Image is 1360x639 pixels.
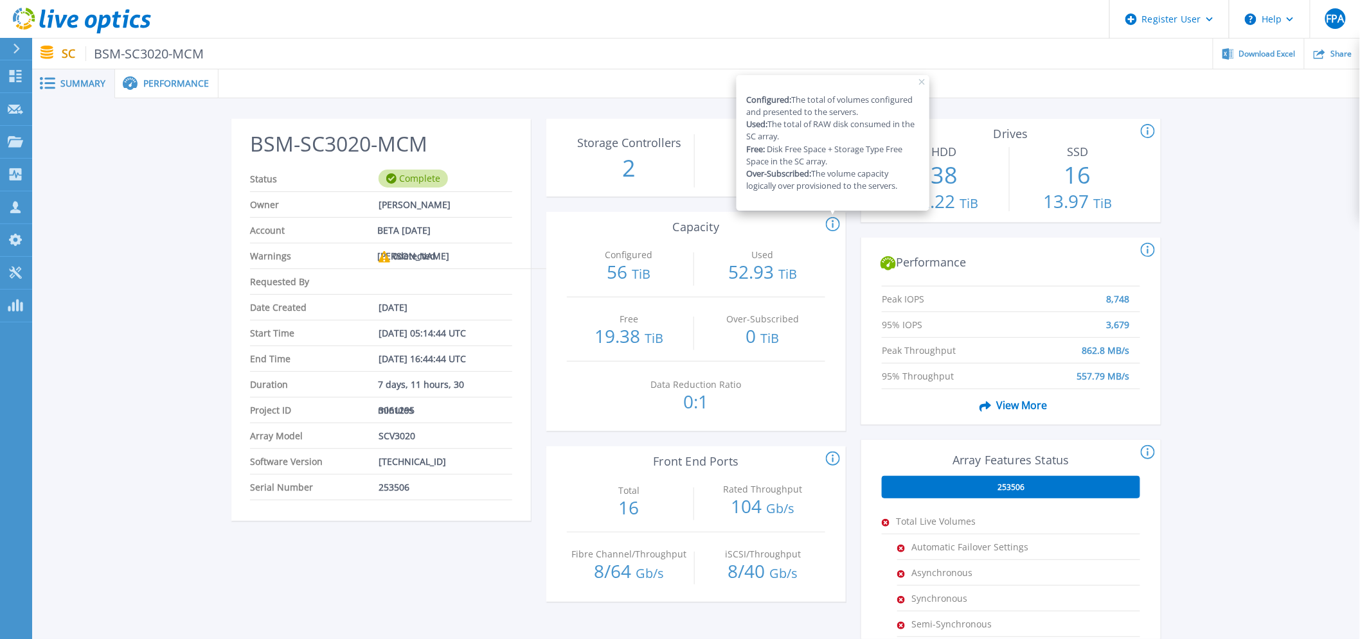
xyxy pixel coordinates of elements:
span: TiB [778,265,797,283]
span: Summary [60,79,105,88]
span: 95% IOPS [882,312,1012,324]
p: Over-Subscribed [704,315,821,324]
div: Complete [379,170,448,188]
span: Peak IOPS [882,286,1012,299]
h2: BSM-SC3020-MCM [250,132,512,156]
span: 862.8 MB/s [1082,338,1130,350]
span: [DATE] [379,295,407,320]
span: FPA [1326,13,1344,24]
p: 8 / 64 [568,562,692,582]
span: BETA [DATE][PERSON_NAME] [377,218,502,243]
span: [DATE] 16:44:44 UTC [379,346,466,371]
span: TiB [632,265,650,283]
span: Total Live Volumes [896,509,1024,534]
b: Over-Subscribed: [747,168,812,179]
span: Gb/s [769,565,798,582]
span: 253506 [998,482,1024,493]
span: 3,679 [1107,312,1130,324]
p: 52.93 [701,263,825,283]
p: Configured [570,250,688,259]
p: Shelves [704,137,821,148]
div: 0 detected [379,243,436,269]
p: Storage Controllers [570,137,688,148]
p: Data Reduction Ratio [637,380,755,389]
span: [PERSON_NAME] [379,192,451,217]
span: Gb/s [636,565,665,582]
span: Download Excel [1239,50,1296,58]
span: Date Created [250,295,379,320]
p: 16 [1016,159,1140,192]
p: 62.22 [882,192,1007,213]
p: Total [570,486,688,495]
span: 557.79 MB/s [1077,363,1130,376]
span: Owner [250,192,379,217]
p: SC [62,46,204,61]
span: 8,748 [1107,286,1130,299]
h3: HDD [882,145,1007,159]
span: 7 days, 11 hours, 30 minutes [379,372,503,397]
span: Peak Throughput [882,338,1012,350]
span: Duration [250,372,379,397]
p: Used [704,250,821,259]
span: Start Time [250,320,379,346]
p: Free [570,315,688,324]
span: TiB [645,329,663,347]
span: Warnings [250,243,379,268]
p: 19.38 [567,327,691,347]
h3: Array Features Status [882,453,1140,467]
p: 8 / 40 [701,562,825,582]
span: 3061295 [379,398,415,423]
span: Automatic Failover Settings [911,534,1040,559]
p: 13.97 [1016,192,1140,213]
span: TiB [1093,195,1112,212]
p: 104 [701,497,825,518]
p: The total of volumes configured and presented to the servers. The total of RAW disk consumed in t... [747,94,919,193]
span: BSM-SC3020-MCM [85,46,204,61]
p: 2 [568,152,692,185]
b: Used: [747,118,768,130]
b: Free: [747,143,765,155]
span: End Time [250,346,379,371]
span: Serial Number [250,475,379,500]
span: Array Model [250,423,379,448]
p: 56 [567,263,691,283]
p: 2 [701,152,825,185]
p: Fibre Channel/Throughput [570,550,688,559]
span: 95% Throughput [882,363,1012,376]
span: Status [250,166,379,191]
span: TiB [760,329,779,347]
p: 0 [701,327,825,347]
h3: SSD [1016,145,1140,159]
span: Synchronous [911,586,1040,611]
span: SCV3020 [379,423,415,448]
span: TiB [960,195,979,212]
p: iSCSI/Throughput [704,550,821,559]
p: 0:1 [634,392,758,410]
span: Semi-Synchronous [911,611,1040,636]
span: [DATE] 05:14:44 UTC [379,320,466,346]
h2: Performance [881,256,1141,271]
span: View More [974,393,1047,417]
span: Project ID [250,398,379,423]
b: Configured: [747,94,792,105]
span: Requested By [250,269,379,294]
span: Performance [143,79,209,88]
span: Account [250,218,378,243]
span: Share [1330,50,1352,58]
span: [TECHNICAL_ID] [379,449,446,474]
p: 38 [882,159,1007,192]
span: Gb/s [766,500,794,517]
span: Software Version [250,449,379,474]
p: Rated Throughput [704,485,821,494]
span: Asynchronous [911,560,1040,585]
span: 253506 [379,475,409,500]
p: 16 [567,498,691,516]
